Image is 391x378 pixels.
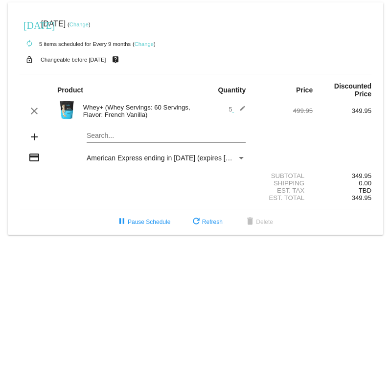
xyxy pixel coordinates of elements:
small: ( ) [133,41,156,47]
mat-icon: refresh [190,216,202,228]
strong: Price [296,86,313,94]
input: Search... [87,132,246,140]
a: Change [135,41,154,47]
small: ( ) [68,22,91,27]
mat-icon: clear [28,105,40,117]
span: 0.00 [359,179,371,187]
img: Image-1-Carousel-Whey-5lb-Vanilla-no-badge-Transp.png [57,100,77,120]
div: Est. Total [254,194,313,201]
mat-icon: delete [244,216,256,228]
strong: Product [57,86,83,94]
button: Pause Schedule [108,213,178,231]
div: Whey+ (Whey Servings: 60 Servings, Flavor: French Vanilla) [78,104,196,118]
button: Refresh [183,213,230,231]
div: 499.95 [254,107,313,114]
div: Est. Tax [254,187,313,194]
mat-icon: credit_card [28,152,40,163]
a: Change [69,22,89,27]
mat-icon: [DATE] [23,19,35,30]
span: Pause Schedule [116,219,170,225]
div: 349.95 [313,107,371,114]
span: TBD [359,187,371,194]
span: Delete [244,219,273,225]
mat-icon: live_help [110,53,121,66]
strong: Quantity [218,86,246,94]
mat-icon: pause [116,216,128,228]
span: American Express ending in [DATE] (expires [CREDIT_CARD_DATA]) [87,154,299,162]
span: 5 [229,106,246,113]
strong: Discounted Price [334,82,371,98]
mat-icon: autorenew [23,38,35,50]
div: Shipping [254,179,313,187]
mat-select: Payment Method [87,154,246,162]
span: Refresh [190,219,223,225]
small: Changeable before [DATE] [41,57,106,63]
button: Delete [236,213,281,231]
mat-icon: edit [234,105,246,117]
div: Subtotal [254,172,313,179]
div: 349.95 [313,172,371,179]
mat-icon: lock_open [23,53,35,66]
small: 5 items scheduled for Every 9 months [20,41,131,47]
span: 349.95 [352,194,371,201]
mat-icon: add [28,131,40,143]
